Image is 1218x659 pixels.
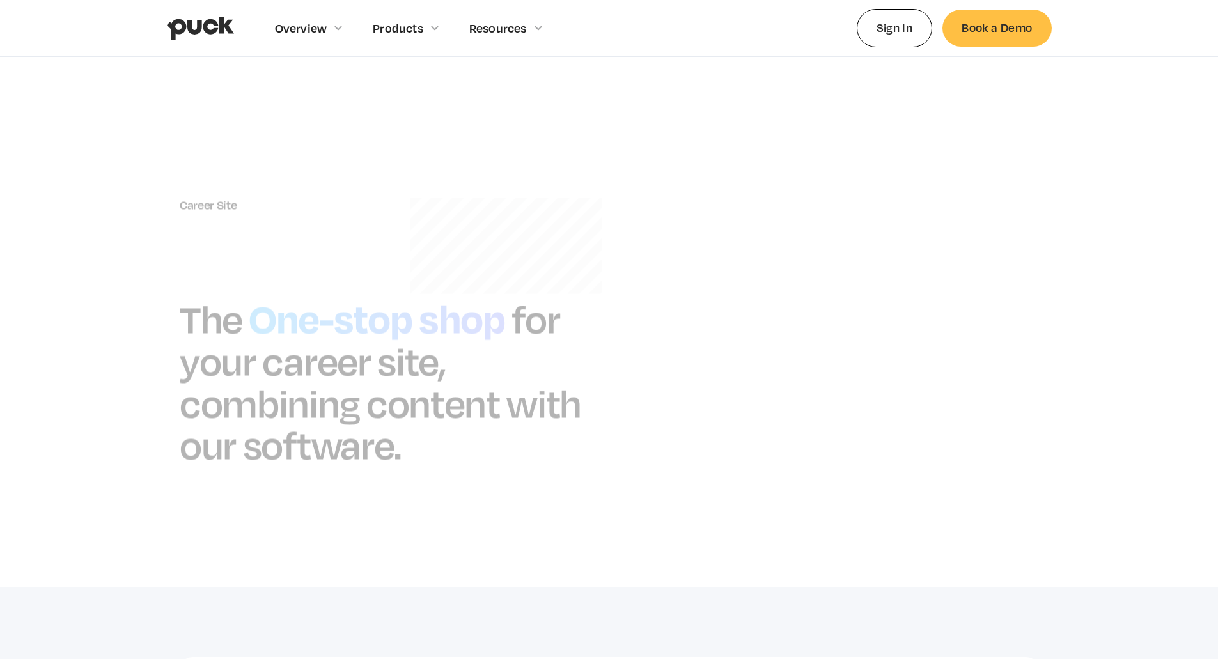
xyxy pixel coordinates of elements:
div: Overview [275,21,327,35]
h1: for your career site, combining content with our software. [180,295,581,469]
div: Career Site [180,198,584,212]
a: Book a Demo [942,10,1051,46]
h1: One-stop shop [242,290,511,345]
div: Products [373,21,423,35]
a: Sign In [857,9,933,47]
div: Resources [469,21,527,35]
h1: The [180,295,242,343]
